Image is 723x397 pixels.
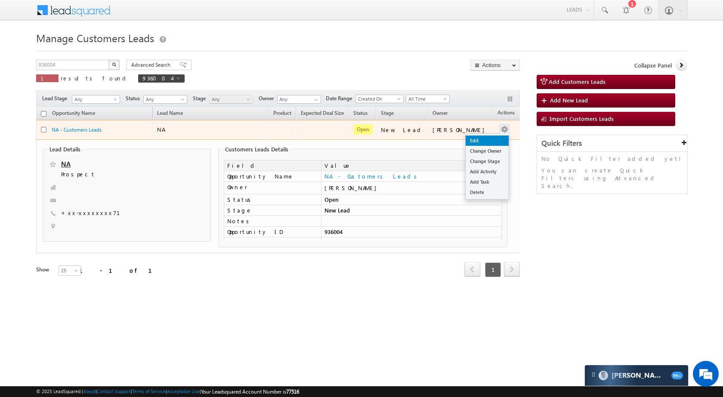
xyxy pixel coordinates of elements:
span: Opportunity Name [52,110,95,116]
div: [PERSON_NAME] [433,126,489,134]
span: next [504,262,520,277]
td: New Lead [321,205,502,216]
span: Date Range [326,95,355,102]
span: Prospect [61,170,163,179]
span: 77516 [286,388,299,395]
a: Stage [377,108,398,120]
a: Terms of Service [132,388,166,394]
a: Change Stage [466,156,509,166]
div: carter-dragCarter[PERSON_NAME]99+ [584,365,689,386]
a: About [83,388,96,394]
span: Owner [259,95,277,102]
span: © 2025 LeadSquared | | | | | [36,388,299,396]
span: 99+ [671,372,683,379]
span: Collapse Panel [634,62,672,69]
td: SGRL Lead ID [224,237,321,248]
button: Actions [470,60,520,71]
span: Your Leadsquared Account Number is [201,388,299,395]
span: Actions [493,108,519,119]
img: d_60004797649_company_0_60004797649 [15,45,36,56]
a: Any [72,95,120,104]
div: 1 - 1 of 1 [79,265,162,275]
span: Product [273,110,291,116]
span: Add Customers Leads [549,78,606,85]
div: New Lead [381,126,424,134]
a: Add Activity [466,166,509,177]
td: Notes [224,216,321,227]
span: Manage Customers Leads [36,31,154,45]
a: Any [143,95,187,104]
legend: Customers Leads Details [223,146,290,153]
a: prev [464,263,480,277]
a: All Time [406,95,450,103]
a: Delete [466,187,509,197]
p: You can create Quick Filters using Advanced Search. [541,166,683,190]
a: Expected Deal Size [297,108,348,120]
span: Expected Deal Size [301,110,344,116]
a: Edit [466,135,509,146]
a: NA [61,160,71,168]
span: Import Customers Leads [550,115,614,122]
legend: Lead Details [47,146,83,153]
td: 936004 [321,227,502,237]
span: Advanced Search [131,61,173,69]
p: No Quick Filter added yet! [541,155,683,163]
span: results found [61,74,129,82]
a: Add Task [466,177,509,187]
a: Any [209,95,253,104]
div: Show [36,266,52,274]
textarea: Type your message and hit 'Enter' [11,80,157,258]
span: 25 [59,267,82,274]
a: Acceptable Use [167,388,200,394]
span: Any [144,95,185,103]
span: Lead Name [153,108,187,120]
td: Field [224,160,321,171]
img: Search [112,62,116,67]
a: Status [349,108,372,120]
div: Quick Filters [537,135,687,152]
span: All Time [406,95,447,103]
td: Open [321,194,502,205]
td: WebsiteTollfree901 [321,237,502,248]
input: Check all records [41,111,46,117]
span: Any [72,95,117,103]
span: Add New Lead [550,96,588,104]
span: 1 [40,74,54,82]
span: prev [464,262,480,277]
span: 1 [485,262,501,277]
input: Type to Search [277,95,321,104]
span: Status [126,95,143,102]
span: Stage [193,95,209,102]
td: Owner [224,182,321,194]
span: Open [353,124,373,135]
td: Status [224,194,321,205]
a: Show All Items [309,95,320,104]
div: Minimize live chat window [141,4,162,25]
a: 25 [59,265,81,276]
span: NA [157,126,164,133]
em: Start Chat [117,265,156,277]
span: Any [210,95,250,103]
span: Owner [433,110,448,116]
div: [PERSON_NAME] [324,184,498,192]
a: Change Owner [466,146,509,156]
span: +xx-xxxxxxxx71 [61,209,130,218]
a: NA - Customers Leads [52,126,102,133]
a: Created On [355,95,404,103]
td: Stage [224,205,321,216]
td: Opportunity Name [224,171,321,182]
div: Chat with us now [45,45,145,56]
span: Stage [381,110,394,116]
span: Lead Stage [42,95,71,102]
td: Value [321,160,502,171]
a: Contact Support [97,388,131,394]
td: Opportunity ID [224,227,321,237]
span: 936004 [142,74,172,82]
span: Created On [356,95,401,103]
a: next [504,263,520,277]
a: NA - Customers Leads [324,172,420,180]
a: Opportunity Name [48,108,99,120]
